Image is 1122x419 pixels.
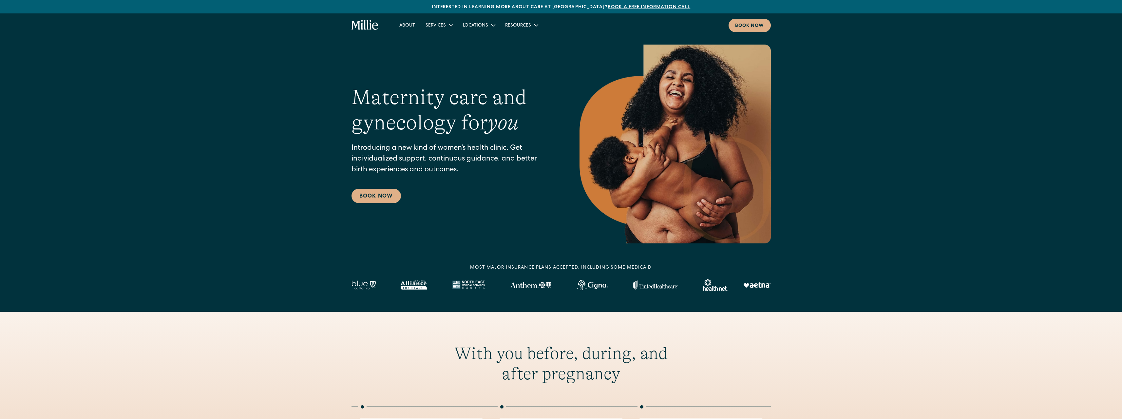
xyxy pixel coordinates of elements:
img: Anthem Logo [510,282,551,288]
img: Blue California logo [352,280,376,290]
div: MOST MAJOR INSURANCE PLANS ACCEPTED, INCLUDING some MEDICAID [470,264,652,271]
div: Book now [735,23,764,29]
img: Aetna logo [743,282,771,288]
img: Healthnet logo [703,279,728,291]
div: Locations [458,20,500,30]
div: Resources [500,20,543,30]
a: About [394,20,420,30]
div: Services [420,20,458,30]
a: home [352,20,379,30]
a: Book Now [352,189,401,203]
div: Locations [463,22,488,29]
p: Introducing a new kind of women’s health clinic. Get individualized support, continuous guidance,... [352,143,553,176]
img: Smiling mother with her baby in arms, celebrating body positivity and the nurturing bond of postp... [580,45,771,243]
em: you [488,111,519,134]
h1: Maternity care and gynecology for [352,85,553,135]
div: Services [426,22,446,29]
img: Alameda Alliance logo [401,280,427,290]
a: Book a free information call [608,5,690,10]
h2: With you before, during, and after pregnancy [435,343,687,384]
img: North East Medical Services logo [452,280,485,290]
a: Book now [729,19,771,32]
div: Resources [505,22,531,29]
img: Cigna logo [576,280,608,290]
img: United Healthcare logo [633,280,678,290]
